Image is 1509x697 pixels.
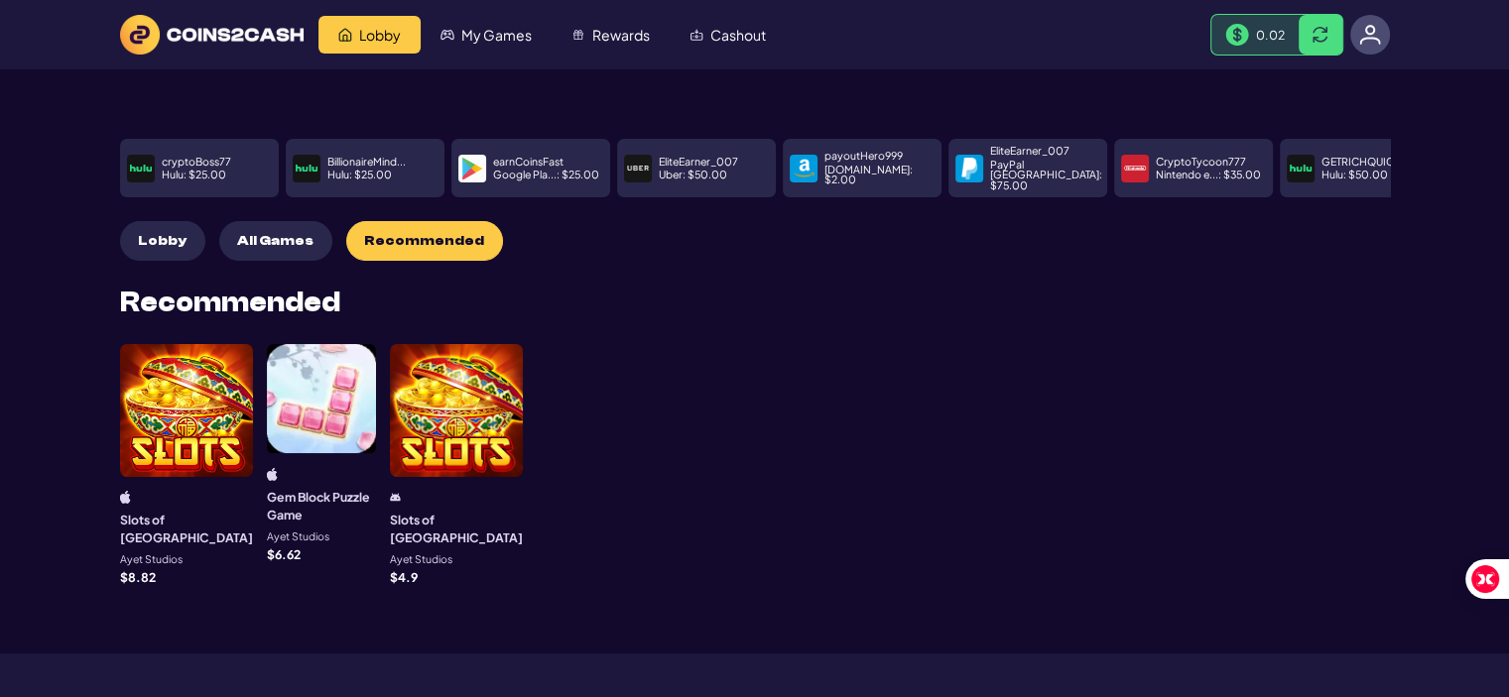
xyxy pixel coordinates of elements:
button: All Games [219,221,332,261]
img: ios [267,468,278,481]
img: payment icon [296,158,317,179]
p: Ayet Studios [390,554,452,565]
a: Cashout [670,16,786,54]
p: Hulu : $ 25.00 [162,170,226,180]
button: Recommended [346,221,503,261]
p: cryptoBoss77 [162,157,231,168]
h3: Gem Block Puzzle Game [267,488,377,524]
span: Lobby [359,28,401,42]
p: Ayet Studios [120,554,183,565]
p: $ 4.9 [390,571,418,583]
p: Google Pla... : $ 25.00 [493,170,599,180]
span: Lobby [138,233,187,250]
img: payment icon [1290,158,1312,179]
p: Uber : $ 50.00 [659,170,727,180]
img: Cashout [690,28,703,42]
button: Lobby [120,221,205,261]
img: payment icon [958,158,980,179]
p: $ 6.62 [267,548,301,560]
img: payment icon [130,158,152,179]
img: Rewards [571,28,585,42]
span: Rewards [592,28,650,42]
img: ios [120,491,131,504]
img: logo text [120,15,304,55]
h3: Slots of [GEOGRAPHIC_DATA] [390,511,523,547]
p: [DOMAIN_NAME] : $ 2.00 [824,165,935,185]
p: earnCoinsFast [493,157,564,168]
p: EliteEarner_007 [990,146,1069,157]
p: GETRICHQUICK_08 [1321,157,1422,168]
img: payment icon [1124,158,1146,179]
span: 0.02 [1256,27,1285,43]
p: EliteEarner_007 [659,157,738,168]
img: android [390,491,401,504]
span: My Games [461,28,532,42]
p: CryptoTycoon777 [1156,157,1246,168]
img: My Games [440,28,454,42]
a: My Games [421,16,552,54]
h2: Recommended [120,289,340,316]
p: Nintendo e... : $ 35.00 [1156,170,1261,180]
a: Lobby [318,16,421,54]
a: Rewards [552,16,670,54]
p: Hulu : $ 50.00 [1321,170,1388,180]
p: payoutHero999 [824,151,903,162]
span: All Games [237,233,314,250]
p: Hulu : $ 25.00 [327,170,392,180]
img: Money Bill [1225,24,1249,47]
h3: Slots of [GEOGRAPHIC_DATA] [120,511,253,547]
span: Recommended [364,233,484,250]
span: Cashout [710,28,766,42]
img: payment icon [461,158,483,179]
img: payment icon [627,158,649,179]
p: Ayet Studios [267,531,329,542]
img: Lobby [338,28,352,42]
p: PayPal [GEOGRAPHIC_DATA] : $ 75.00 [990,160,1102,191]
p: BillionaireMind... [327,157,406,168]
p: $ 8.82 [120,571,156,583]
img: avatar [1359,24,1381,46]
img: payment icon [793,158,815,179]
